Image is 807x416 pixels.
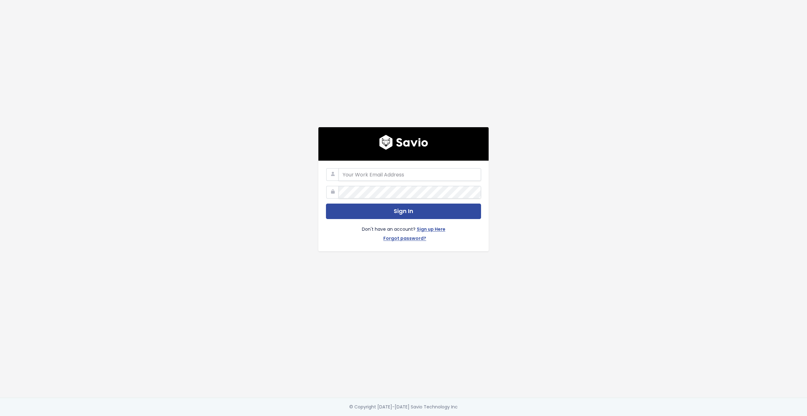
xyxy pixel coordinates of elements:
[379,135,428,150] img: logo600x187.a314fd40982d.png
[417,225,445,235] a: Sign up Here
[326,219,481,244] div: Don't have an account?
[339,168,481,181] input: Your Work Email Address
[383,235,426,244] a: Forgot password?
[326,204,481,219] button: Sign In
[349,403,458,411] div: © Copyright [DATE]-[DATE] Savio Technology Inc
